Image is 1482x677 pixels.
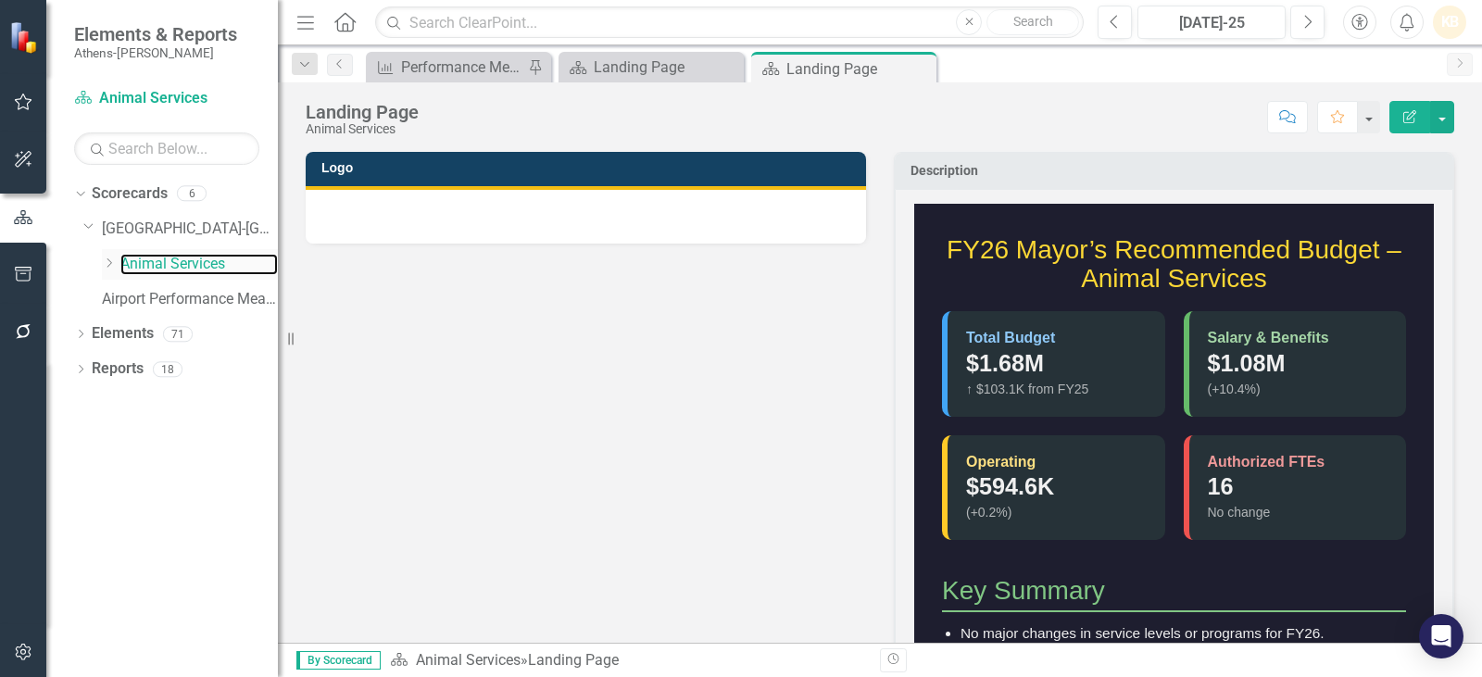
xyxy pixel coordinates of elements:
div: Landing Page [528,651,619,669]
button: KB [1433,6,1466,39]
span: No change [1208,505,1271,520]
li: No major changes in service levels or programs for FY26. [961,621,1406,646]
a: Elements [92,323,154,345]
span: By Scorecard [296,651,381,670]
small: Athens-[PERSON_NAME] [74,45,237,60]
a: Landing Page [563,56,739,79]
div: 6 [177,186,207,202]
img: ClearPoint Strategy [9,21,42,54]
div: 71 [163,326,193,342]
input: Search Below... [74,132,259,165]
h3: Operating [966,454,1147,470]
h2: Key Summary [942,577,1406,612]
h3: Salary & Benefits [1208,330,1388,346]
a: Reports [92,358,144,380]
div: 18 [153,361,182,377]
div: » [390,650,866,671]
div: Landing Page [594,56,739,79]
a: Animal Services [416,651,521,669]
div: Animal Services [306,122,419,136]
a: Animal Services [74,88,259,109]
h3: Authorized FTEs [1208,454,1388,470]
h3: Description [911,164,1444,178]
span: (+10.4%) [1208,382,1261,396]
h3: Logo [321,161,857,175]
button: [DATE]-25 [1137,6,1286,39]
input: Search ClearPoint... [375,6,1084,39]
button: Search [986,9,1079,35]
strong: $1.68M [966,350,1044,376]
h1: FY26 Mayor’s Recommended Budget – Animal Services [942,236,1406,294]
a: [GEOGRAPHIC_DATA]-[GEOGRAPHIC_DATA] 2025 [102,219,278,240]
strong: $594.6K [966,473,1054,499]
div: Landing Page [306,102,419,122]
div: Landing Page [786,57,932,81]
span: Elements & Reports [74,23,237,45]
span: ↑ $103.1K from FY25 [966,382,1088,396]
h3: Total Budget [966,330,1147,346]
div: Performance Measures [401,56,523,79]
div: Open Intercom Messenger [1419,614,1463,658]
a: Animal Services [120,254,278,275]
div: [DATE]-25 [1144,12,1279,34]
a: Performance Measures [370,56,523,79]
span: Search [1013,14,1053,29]
strong: $1.08M [1208,350,1286,376]
strong: 16 [1208,473,1234,499]
span: (+0.2%) [966,505,1011,520]
a: Scorecards [92,183,168,205]
a: Airport Performance Measures [102,289,278,310]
